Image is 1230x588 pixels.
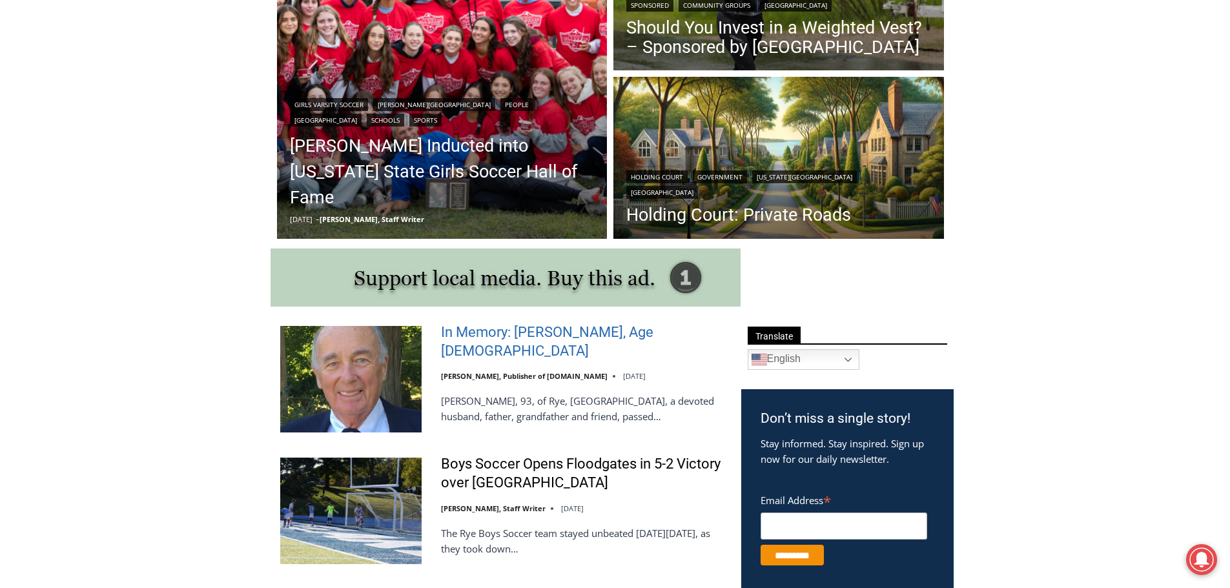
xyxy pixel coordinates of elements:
a: Schools [367,114,404,127]
img: Boys Soccer Opens Floodgates in 5-2 Victory over Westlake [280,458,422,563]
time: [DATE] [561,503,584,513]
div: Located at [STREET_ADDRESS][PERSON_NAME] [133,81,190,154]
h3: Don’t miss a single story! [761,409,934,429]
div: | | | | | [290,96,595,127]
a: Sports [409,114,442,127]
span: – [316,214,320,224]
a: [GEOGRAPHIC_DATA] [626,186,698,199]
p: The Rye Boys Soccer team stayed unbeated [DATE][DATE], as they took down… [441,525,724,556]
div: "The first chef I interviewed talked about coming to [GEOGRAPHIC_DATA] from [GEOGRAPHIC_DATA] in ... [326,1,610,125]
p: [PERSON_NAME], 93, of Rye, [GEOGRAPHIC_DATA], a devoted husband, father, grandfather and friend, ... [441,393,724,424]
a: [PERSON_NAME], Publisher of [DOMAIN_NAME] [441,371,608,381]
time: [DATE] [290,214,313,224]
a: Girls Varsity Soccer [290,98,368,111]
a: Should You Invest in a Weighted Vest? – Sponsored by [GEOGRAPHIC_DATA] [626,18,931,57]
a: [PERSON_NAME], Staff Writer [441,503,546,513]
a: Read More Holding Court: Private Roads [613,77,944,242]
time: [DATE] [623,371,646,381]
a: Government [693,170,747,183]
img: en [752,352,767,367]
label: Email Address [761,487,927,511]
a: [PERSON_NAME], Staff Writer [320,214,424,224]
a: Holding Court: Private Roads [626,205,931,225]
a: English [748,349,859,370]
a: Open Tues. - Sun. [PHONE_NUMBER] [1,130,130,161]
a: In Memory: [PERSON_NAME], Age [DEMOGRAPHIC_DATA] [441,323,724,360]
p: Stay informed. Stay inspired. Sign up now for our daily newsletter. [761,436,934,467]
a: People [500,98,533,111]
a: Intern @ [DOMAIN_NAME] [311,125,626,161]
span: Translate [748,327,801,344]
span: Open Tues. - Sun. [PHONE_NUMBER] [4,133,127,182]
div: | | | [626,168,931,199]
img: support local media, buy this ad [271,248,741,307]
img: In Memory: Richard Allen Hynson, Age 93 [280,326,422,432]
a: [US_STATE][GEOGRAPHIC_DATA] [752,170,857,183]
a: [GEOGRAPHIC_DATA] [290,114,362,127]
a: Holding Court [626,170,688,183]
img: DALLE 2025-09-08 Holding Court 2025-09-09 Private Roads [613,77,944,242]
a: [PERSON_NAME] Inducted into [US_STATE] State Girls Soccer Hall of Fame [290,133,595,210]
span: Intern @ [DOMAIN_NAME] [338,128,599,157]
a: Boys Soccer Opens Floodgates in 5-2 Victory over [GEOGRAPHIC_DATA] [441,455,724,492]
a: [PERSON_NAME][GEOGRAPHIC_DATA] [373,98,495,111]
